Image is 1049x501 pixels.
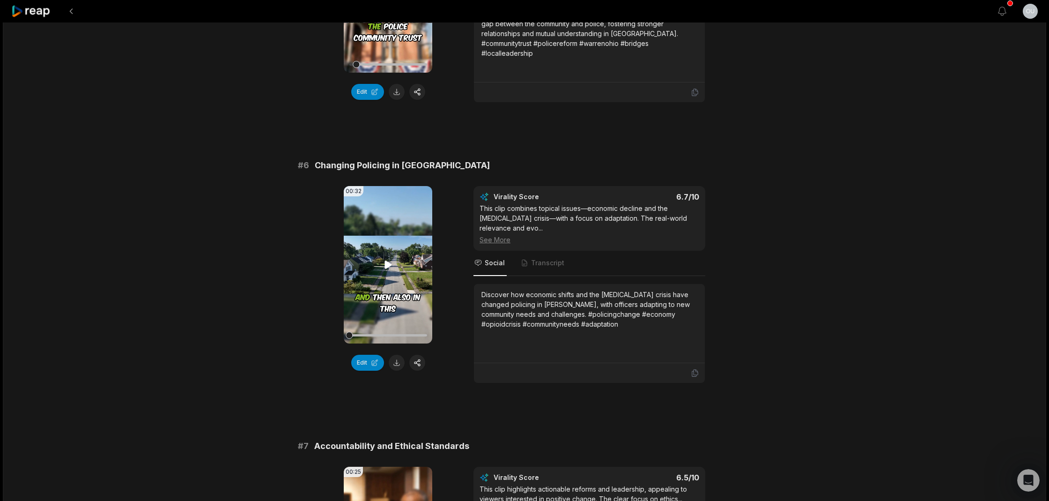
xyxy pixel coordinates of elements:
[1017,469,1040,492] iframe: Intercom live chat
[351,355,384,371] button: Edit
[315,159,490,172] span: Changing Policing in [GEOGRAPHIC_DATA]
[531,258,564,268] span: Transcript
[485,258,505,268] span: Social
[599,473,700,482] div: 6.5 /10
[298,159,309,172] span: # 6
[599,192,700,202] div: 6.7 /10
[480,203,699,245] div: This clip combines topical issues—economic decline and the [MEDICAL_DATA] crisis—with a focus on ...
[344,186,432,344] video: Your browser does not support mp4 format.
[351,84,384,100] button: Edit
[480,235,699,245] div: See More
[314,440,469,453] span: Accountability and Ethical Standards
[481,9,697,58] div: Discover how the Police Community Trust Initiative aims to bridge the gap between the community a...
[298,440,309,453] span: # 7
[481,290,697,329] div: Discover how economic shifts and the [MEDICAL_DATA] crisis have changed policing in [PERSON_NAME]...
[473,251,705,276] nav: Tabs
[494,473,594,482] div: Virality Score
[494,192,594,202] div: Virality Score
